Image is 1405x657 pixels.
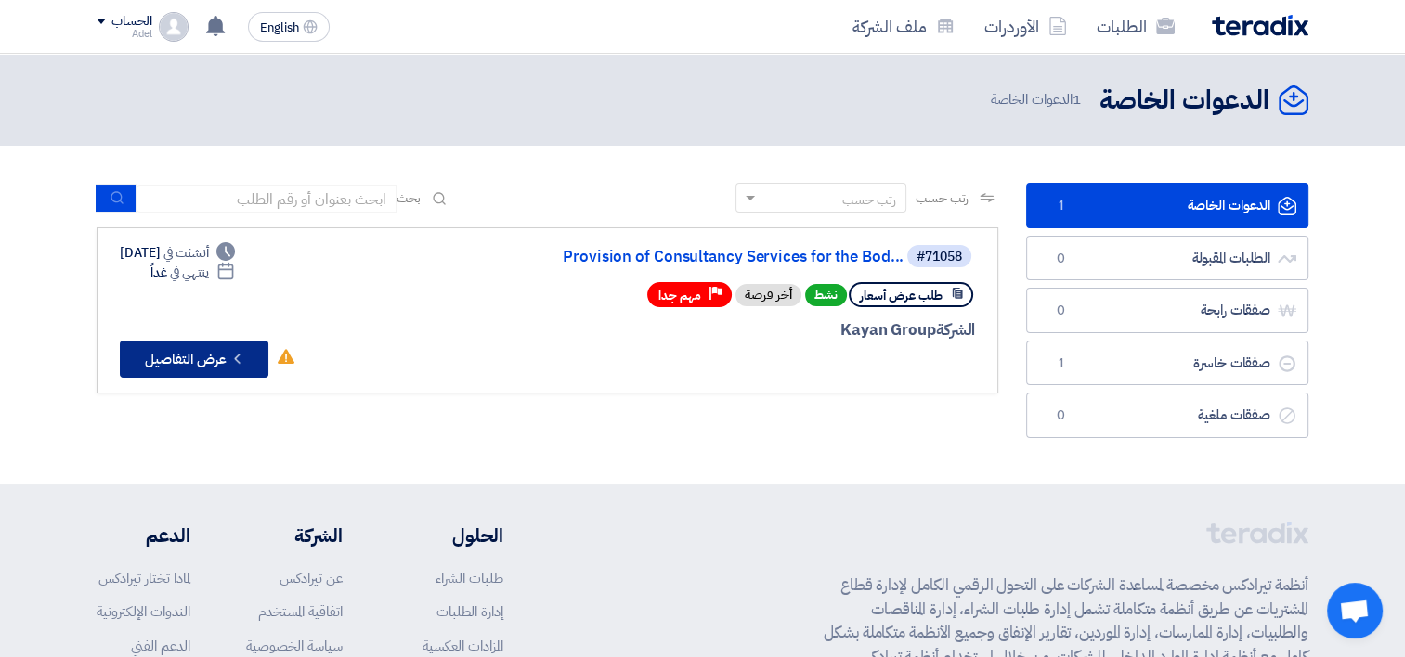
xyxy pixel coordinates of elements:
span: 1 [1049,197,1072,215]
span: 1 [1049,354,1072,373]
a: الطلبات المقبولة0 [1026,236,1308,281]
a: Provision of Consultancy Services for the Bod... [532,249,904,265]
a: صفقات رابحة0 [1026,288,1308,333]
span: ينتهي في [170,263,208,282]
span: الشركة [936,318,976,341]
div: Kayan Group [528,318,975,342]
a: الدعوات الخاصة1 [1026,183,1308,228]
span: 0 [1049,302,1072,320]
div: [DATE] [120,243,235,263]
h2: الدعوات الخاصة [1099,83,1269,119]
span: 0 [1049,250,1072,268]
a: عن تيرادكس [280,568,343,588]
a: الطلبات [1082,5,1190,48]
span: الدعوات الخاصة [990,89,1085,110]
span: رتب حسب [916,188,969,208]
a: صفقات خاسرة1 [1026,341,1308,386]
span: طلب عرض أسعار [860,287,943,304]
a: طلبات الشراء [436,568,503,588]
input: ابحث بعنوان أو رقم الطلب [137,185,397,213]
a: إدارة الطلبات [436,601,503,622]
div: Adel [97,29,151,39]
a: ملف الشركة [838,5,969,48]
li: الدعم [97,522,190,549]
a: المزادات العكسية [423,636,503,656]
a: لماذا تختار تيرادكس [98,568,190,588]
div: غداً [150,263,235,282]
span: مهم جدا [658,287,701,304]
a: الدعم الفني [131,636,190,656]
div: رتب حسب [842,190,896,210]
div: #71058 [917,251,962,264]
a: الندوات الإلكترونية [97,601,190,622]
span: بحث [397,188,421,208]
a: صفقات ملغية0 [1026,393,1308,438]
a: سياسة الخصوصية [246,636,343,656]
span: أنشئت في [163,243,208,263]
img: profile_test.png [159,12,189,42]
span: English [260,21,299,34]
button: عرض التفاصيل [120,341,268,378]
div: أخر فرصة [735,284,801,306]
a: الأوردرات [969,5,1082,48]
span: 0 [1049,406,1072,425]
div: الحساب [111,14,151,30]
span: نشط [805,284,847,306]
a: Open chat [1327,583,1383,638]
span: 1 [1073,89,1081,109]
li: الشركة [246,522,343,549]
a: اتفاقية المستخدم [258,601,343,622]
li: الحلول [398,522,503,549]
img: Teradix logo [1212,15,1308,36]
button: English [248,12,330,42]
